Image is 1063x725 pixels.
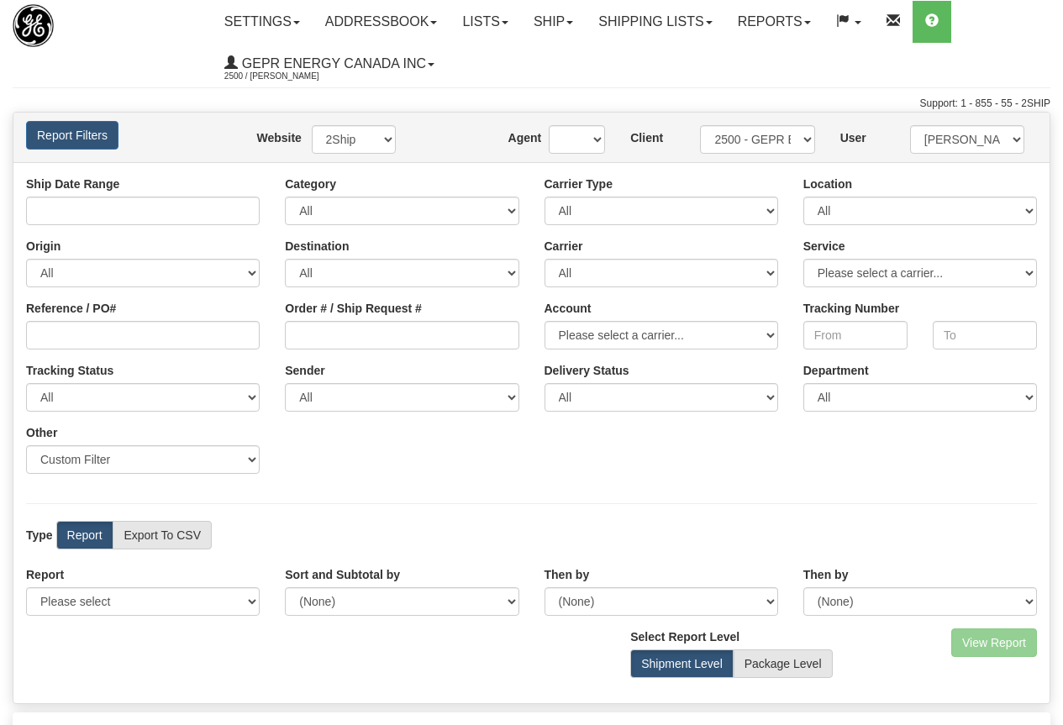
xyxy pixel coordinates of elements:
[803,300,899,317] label: Tracking Number
[545,362,629,379] label: Please ensure data set in report has been RECENTLY tracked from your Shipment History
[734,649,833,678] label: Package Level
[803,321,908,349] input: From
[56,521,113,549] label: Report
[521,1,586,43] a: Ship
[26,300,116,317] label: Reference / PO#
[545,566,590,583] label: Then by
[630,649,734,678] label: Shipment Level
[803,176,852,192] label: Location
[803,566,849,583] label: Then by
[630,628,739,645] label: Select Report Level
[285,176,336,192] label: Category
[285,362,324,379] label: Sender
[212,1,313,43] a: Settings
[508,129,524,146] label: Agent
[26,424,57,441] label: Other
[212,43,447,85] a: GEPR Energy Canada Inc 2500 / [PERSON_NAME]
[586,1,724,43] a: Shipping lists
[26,176,119,192] label: Ship Date Range
[450,1,520,43] a: Lists
[545,176,613,192] label: Carrier Type
[545,238,583,255] label: Carrier
[285,300,422,317] label: Order # / Ship Request #
[113,521,212,549] label: Export To CSV
[26,527,53,544] label: Type
[803,362,869,379] label: Department
[26,362,113,379] label: Tracking Status
[285,238,349,255] label: Destination
[238,56,426,71] span: GEPR Energy Canada Inc
[13,97,1050,111] div: Support: 1 - 855 - 55 - 2SHIP
[26,566,64,583] label: Report
[285,566,400,583] label: Sort and Subtotal by
[26,238,61,255] label: Origin
[933,321,1037,349] input: To
[224,68,350,85] span: 2500 / [PERSON_NAME]
[26,121,118,150] button: Report Filters
[630,129,663,146] label: Client
[951,628,1037,657] button: View Report
[840,129,866,146] label: User
[803,238,845,255] label: Service
[725,1,824,43] a: Reports
[313,1,450,43] a: Addressbook
[256,129,286,146] label: Website
[545,383,778,412] select: Please ensure data set in report has been RECENTLY tracked from your Shipment History
[545,300,592,317] label: Account
[13,4,54,47] img: logo2500.jpg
